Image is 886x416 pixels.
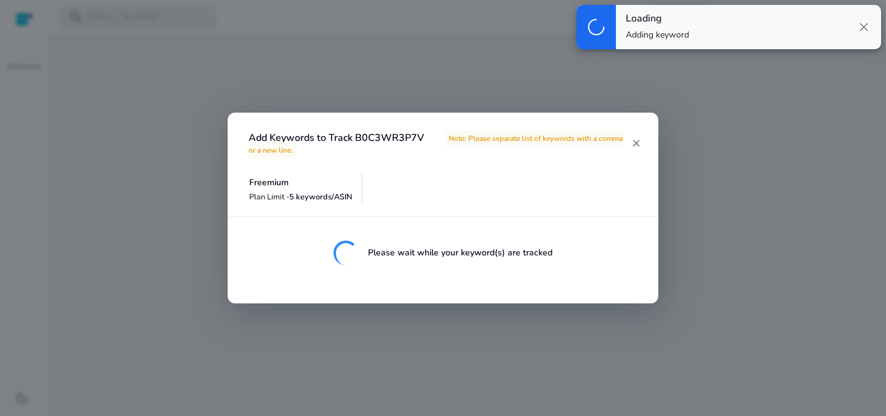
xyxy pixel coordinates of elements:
[368,248,553,258] h5: Please wait while your keyword(s) are tracked
[249,191,353,203] p: Plan Limit -
[626,29,689,41] p: Adding keyword
[856,20,871,34] span: close
[289,191,353,202] span: 5 keywords/ASIN
[626,13,689,25] h4: Loading
[249,132,631,156] h4: Add Keywords to Track B0C3WR3P7V
[631,138,641,149] mat-icon: close
[249,130,623,158] span: Note: Please separate list of keywords with a comma or a new line.
[583,14,610,41] span: progress_activity
[249,178,353,188] h5: Freemium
